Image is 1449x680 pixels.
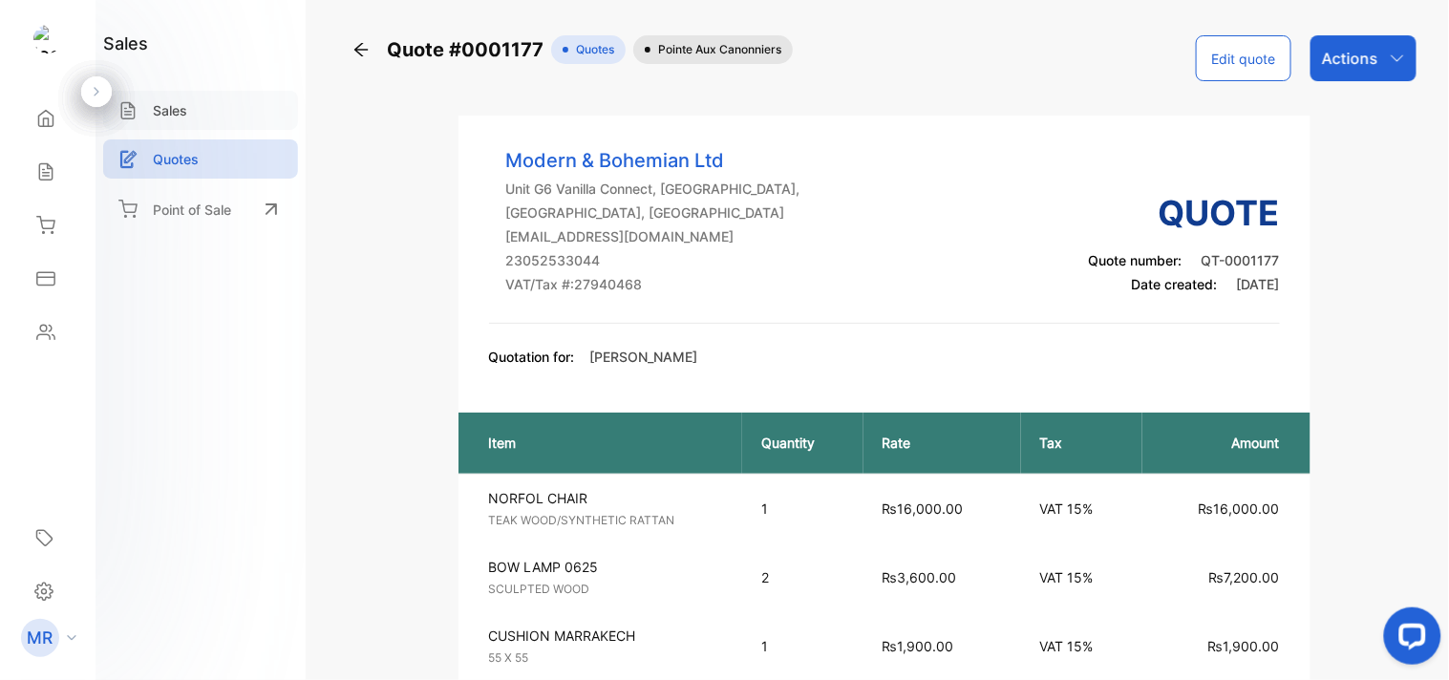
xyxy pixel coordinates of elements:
a: Sales [103,91,298,130]
p: NORFOL CHAIR [489,488,741,508]
p: Tax [1040,433,1123,453]
span: QT-0001177 [1202,252,1280,268]
p: Actions [1322,47,1378,70]
p: VAT 15% [1040,567,1123,587]
p: Unit G6 Vanilla Connect, [GEOGRAPHIC_DATA], [506,179,800,199]
a: Point of Sale [103,188,298,230]
p: 2 [761,567,844,587]
p: Quote number: [1089,250,1280,270]
span: ₨7,200.00 [1209,569,1280,585]
span: ₨16,000.00 [883,500,964,517]
p: Date created: [1089,274,1280,294]
p: Sales [153,100,187,120]
h1: sales [103,31,148,56]
span: ₨16,000.00 [1199,500,1280,517]
p: [GEOGRAPHIC_DATA], [GEOGRAPHIC_DATA] [506,202,800,223]
p: TEAK WOOD/SYNTHETIC RATTAN [489,512,741,529]
p: Amount [1161,433,1280,453]
p: Item [489,433,723,453]
span: Quote #0001177 [387,35,551,64]
p: BOW LAMP 0625 [489,557,741,577]
p: [PERSON_NAME] [590,347,698,367]
p: Quotation for: [489,347,575,367]
span: ₨1,900.00 [883,638,954,654]
a: Quotes [103,139,298,179]
p: Quotes [153,149,199,169]
p: VAT/Tax #: 27940468 [506,274,800,294]
p: CUSHION MARRAKECH [489,626,741,646]
span: Quotes [568,41,614,58]
p: Point of Sale [153,200,231,220]
p: 23052533044 [506,250,800,270]
h3: Quote [1089,187,1280,239]
span: [DATE] [1237,276,1280,292]
p: Rate [883,433,1002,453]
p: [EMAIL_ADDRESS][DOMAIN_NAME] [506,226,800,246]
span: Pointe aux Canonniers [650,41,781,58]
p: VAT 15% [1040,636,1123,656]
p: SCULPTED WOOD [489,581,741,598]
button: Edit quote [1196,35,1291,81]
img: logo [33,25,62,53]
p: 55 X 55 [489,649,741,667]
p: 1 [761,636,844,656]
span: ₨3,600.00 [883,569,957,585]
p: VAT 15% [1040,499,1123,519]
p: Quantity [761,433,844,453]
p: MR [28,626,53,650]
button: Actions [1310,35,1417,81]
iframe: LiveChat chat widget [1369,600,1449,680]
p: Modern & Bohemian Ltd [506,146,800,175]
p: 1 [761,499,844,519]
span: ₨1,900.00 [1208,638,1280,654]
